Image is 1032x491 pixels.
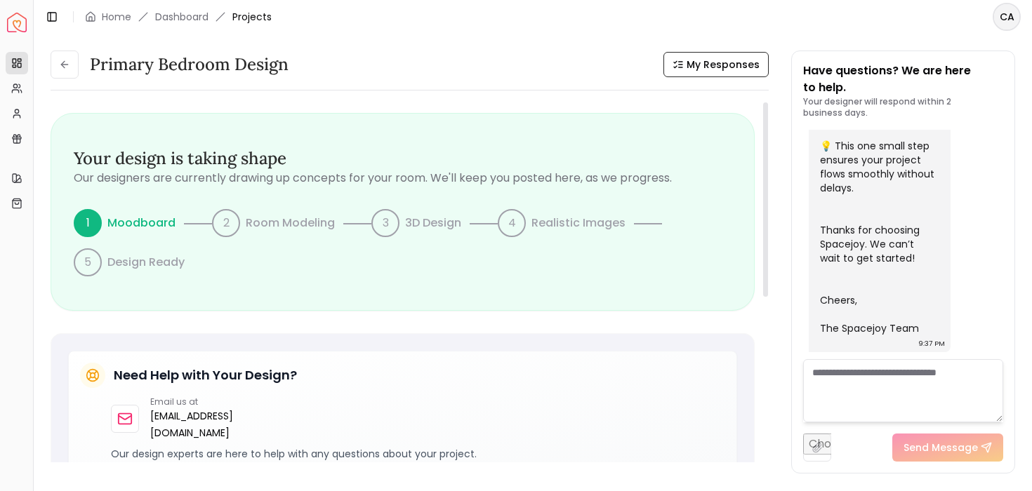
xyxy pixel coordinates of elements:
span: CA [994,4,1019,29]
nav: breadcrumb [85,10,272,24]
h3: Your design is taking shape [74,147,732,170]
h3: Primary Bedroom design [90,53,289,76]
div: 4 [498,209,526,237]
a: Home [102,10,131,24]
div: 1 [74,209,102,237]
button: My Responses [663,52,769,77]
p: Have questions? We are here to help. [803,62,1004,96]
p: Your designer will respond within 2 business days. [803,96,1004,119]
p: Our design experts are here to help with any questions about your project. [111,447,725,461]
span: My Responses [687,58,760,72]
p: Moodboard [107,215,176,231]
div: 2 [212,209,240,237]
div: 3 [371,209,399,237]
a: Dashboard [155,10,209,24]
a: Spacejoy [7,13,27,32]
h5: Need Help with Your Design? [114,365,297,385]
p: Room Modeling [246,215,335,231]
div: 5 [74,248,102,276]
span: Projects [232,10,272,24]
img: Spacejoy Logo [7,13,27,32]
p: Our designers are currently drawing up concepts for your room. We'll keep you posted here, as we ... [74,170,732,187]
p: Realistic Images [531,215,626,231]
div: 9:37 PM [918,337,945,351]
p: Email us at [150,396,248,408]
a: [EMAIL_ADDRESS][DOMAIN_NAME] [150,408,248,441]
p: 3D Design [405,215,461,231]
button: CA [993,3,1021,31]
p: Design Ready [107,254,185,271]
